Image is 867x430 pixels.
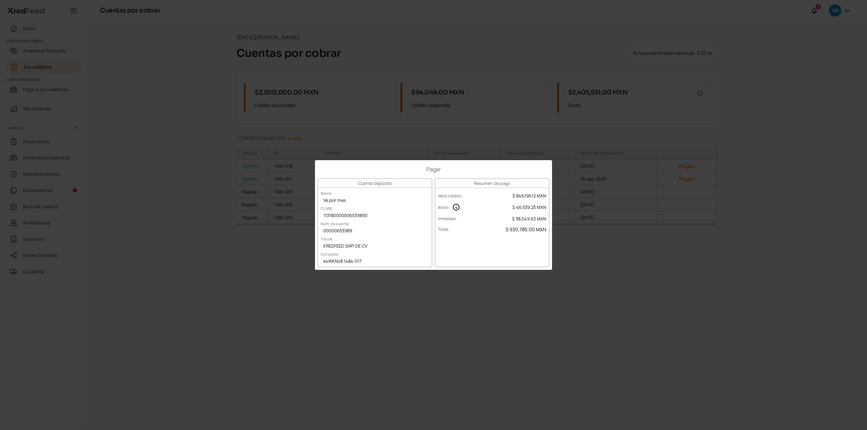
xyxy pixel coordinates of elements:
label: CLABE [318,203,335,214]
label: Total : [438,226,449,232]
div: 00000653989 [318,226,432,236]
label: Núm. de cuenta [318,218,351,229]
h3: Resumen de pago [435,179,549,188]
span: $ 846,196.12 MXN [512,193,546,199]
div: KREDFEED SAPI DE CV [318,241,432,252]
label: Titular [318,234,335,244]
div: k4WKNz8 1484-017 [318,257,432,267]
label: Valor crédito : [438,193,463,199]
label: Banco [318,188,335,198]
label: Intereses : [438,216,457,221]
label: Aforo : [438,205,449,210]
h3: Cuenta depósito [318,179,432,188]
label: Concepto [318,249,341,259]
span: $ 46,539.25 MXN [512,204,546,210]
span: $ 38,049.63 MXN [512,216,546,222]
h1: Pagar [318,166,549,173]
div: Ve por mas [318,196,432,206]
div: 113180000006539890 [318,211,432,221]
span: $ 930,785.00 MXN [506,226,546,233]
